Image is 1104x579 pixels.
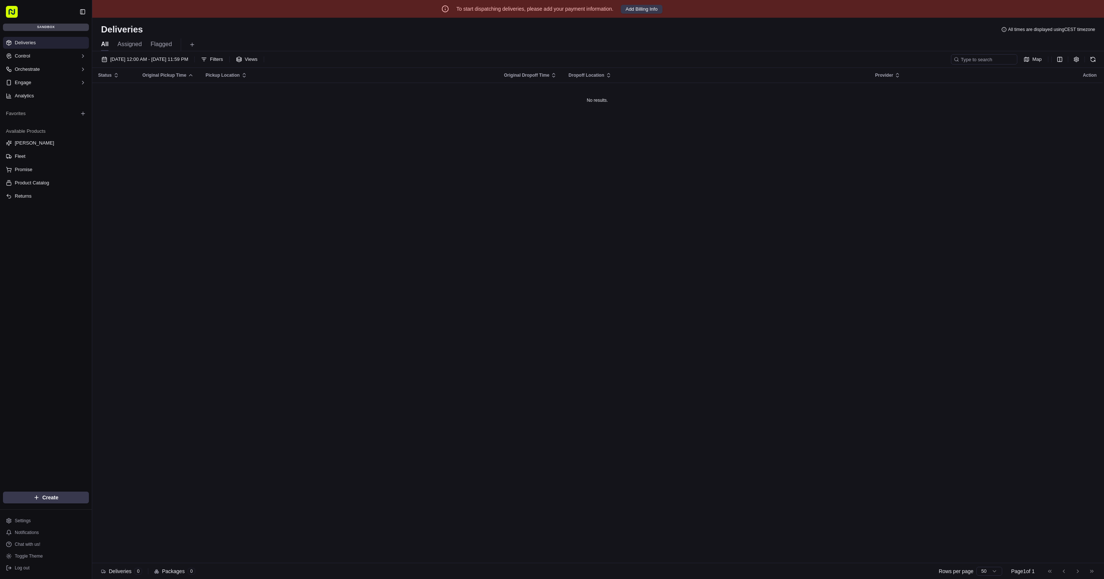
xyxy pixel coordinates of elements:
div: Favorites [3,108,89,119]
span: Promise [15,166,32,173]
button: Orchestrate [3,63,89,75]
span: [PERSON_NAME] [15,140,54,146]
button: Log out [3,563,89,573]
button: [PERSON_NAME] [3,137,89,149]
button: Fleet [3,150,89,162]
span: Create [42,494,59,501]
button: Engage [3,77,89,89]
span: Deliveries [15,39,36,46]
a: Add Billing Info [621,4,662,14]
div: No results. [95,97,1100,103]
div: sandbox [3,24,89,31]
button: Create [3,492,89,503]
a: [PERSON_NAME] [6,140,86,146]
a: Deliveries [3,37,89,49]
span: Filters [210,56,223,63]
span: Returns [15,193,32,200]
div: 0 [134,568,142,575]
button: Product Catalog [3,177,89,189]
div: Page 1 of 1 [1011,568,1035,575]
button: Notifications [3,527,89,538]
div: Deliveries [101,568,142,575]
span: Original Pickup Time [142,72,186,78]
button: Toggle Theme [3,551,89,561]
button: Chat with us! [3,539,89,549]
a: Promise [6,166,86,173]
p: To start dispatching deliveries, please add your payment information. [456,5,613,13]
button: Returns [3,190,89,202]
span: Product Catalog [15,180,49,186]
a: Returns [6,193,86,200]
span: Engage [15,79,31,86]
a: Product Catalog [6,180,86,186]
a: Analytics [3,90,89,102]
span: [DATE] 12:00 AM - [DATE] 11:59 PM [110,56,188,63]
span: Pickup Location [205,72,240,78]
span: Flagged [150,40,172,49]
span: Fleet [15,153,25,160]
button: Settings [3,516,89,526]
div: Packages [154,568,195,575]
span: Settings [15,518,31,524]
span: Notifications [15,530,39,535]
span: Log out [15,565,30,571]
button: Promise [3,164,89,176]
button: [DATE] 12:00 AM - [DATE] 11:59 PM [98,54,191,65]
button: Refresh [1088,54,1098,65]
div: 0 [188,568,195,575]
input: Type to search [951,54,1017,65]
button: Add Billing Info [621,5,662,14]
button: Control [3,50,89,62]
span: All [101,40,108,49]
button: Map [1020,54,1045,65]
a: Fleet [6,153,86,160]
span: Toggle Theme [15,553,43,559]
button: Views [233,54,261,65]
span: Dropoff Location [568,72,604,78]
button: Filters [198,54,226,65]
span: Assigned [117,40,142,49]
span: Provider [875,72,893,78]
span: Orchestrate [15,66,40,73]
span: Analytics [15,93,34,99]
div: Action [1083,72,1097,78]
span: Control [15,53,30,59]
span: All times are displayed using CEST timezone [1008,27,1095,32]
h1: Deliveries [101,24,143,35]
span: Views [245,56,257,63]
span: Status [98,72,112,78]
div: Available Products [3,125,89,137]
p: Rows per page [939,568,973,575]
span: Chat with us! [15,541,40,547]
span: Map [1032,56,1042,63]
span: Original Dropoff Time [504,72,549,78]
